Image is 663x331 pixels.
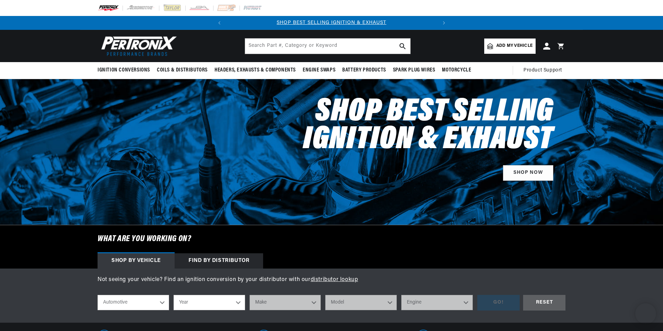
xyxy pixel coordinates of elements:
div: Shop by vehicle [98,253,175,269]
span: Add my vehicle [496,43,532,49]
select: Ride Type [98,295,169,310]
select: Year [174,295,245,310]
summary: Engine Swaps [299,62,339,78]
a: SHOP NOW [503,165,553,181]
input: Search Part #, Category or Keyword [245,39,410,54]
summary: Ignition Conversions [98,62,153,78]
span: Ignition Conversions [98,67,150,74]
p: Not seeing your vehicle? Find an ignition conversion by your distributor with our [98,275,565,285]
button: Translation missing: en.sections.announcements.previous_announcement [212,16,226,30]
span: Product Support [523,67,562,74]
summary: Motorcycle [438,62,475,78]
a: Add my vehicle [484,39,536,54]
span: Spark Plug Wires [393,67,435,74]
summary: Battery Products [339,62,389,78]
span: Engine Swaps [303,67,335,74]
button: search button [395,39,410,54]
img: Pertronix [98,34,177,58]
button: Translation missing: en.sections.announcements.next_announcement [437,16,451,30]
span: Motorcycle [442,67,471,74]
summary: Spark Plug Wires [389,62,439,78]
span: Battery Products [342,67,386,74]
div: Find by Distributor [175,253,263,269]
span: Coils & Distributors [157,67,208,74]
summary: Coils & Distributors [153,62,211,78]
h2: Shop Best Selling Ignition & Exhaust [257,99,553,154]
select: Engine [401,295,473,310]
slideshow-component: Translation missing: en.sections.announcements.announcement_bar [80,16,583,30]
div: 1 of 2 [226,19,437,27]
select: Model [325,295,397,310]
select: Make [250,295,321,310]
summary: Product Support [523,62,565,79]
a: distributor lookup [311,277,358,282]
h6: What are you working on? [80,225,583,253]
div: Announcement [226,19,437,27]
summary: Headers, Exhausts & Components [211,62,299,78]
a: SHOP BEST SELLING IGNITION & EXHAUST [277,20,386,25]
div: RESET [523,295,565,311]
span: Headers, Exhausts & Components [215,67,296,74]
